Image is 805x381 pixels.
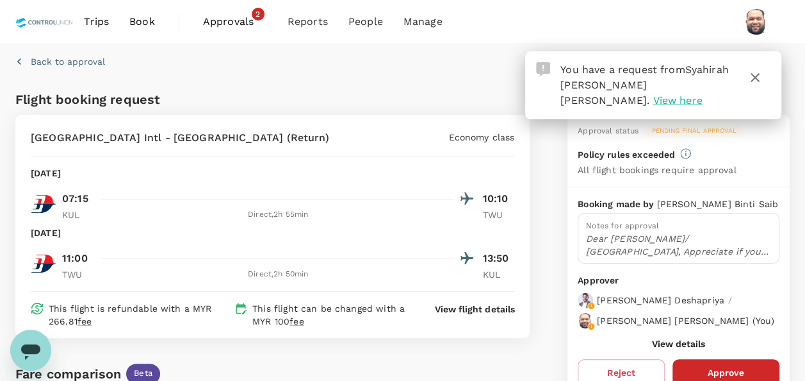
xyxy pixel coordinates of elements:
p: 07:15 [62,191,88,207]
div: Direct , 2h 50min [102,268,454,281]
p: [PERSON_NAME] Binti Saib [656,198,778,210]
span: Notes for approval [586,221,659,230]
img: Control Union Malaysia Sdn. Bhd. [15,8,74,36]
span: Approvals [203,14,267,30]
p: 11:00 [62,251,88,266]
p: Approver [578,274,779,287]
p: [DATE] [31,226,61,239]
img: Muhammad Hariz Bin Abdul Rahman [744,9,769,35]
p: [PERSON_NAME] [PERSON_NAME] ( You ) [597,314,774,327]
p: Policy rules exceeded [578,148,675,161]
iframe: Button to launch messaging window [10,330,51,371]
p: Economy class [448,131,514,144]
button: Back to approval [15,55,105,68]
span: Book [129,14,155,30]
span: Manage [403,14,443,30]
p: TWU [482,208,514,221]
img: avatar-67b4218f54620.jpeg [578,313,593,328]
button: View details [652,339,705,349]
span: fee [77,316,92,326]
p: KUL [62,208,94,221]
p: Dear [PERSON_NAME]/ [GEOGRAPHIC_DATA], Appreciate if you can review and advise on the flight opti... [586,232,771,258]
img: avatar-67a5bcb800f47.png [578,292,593,308]
div: Direct , 2h 55min [102,208,454,221]
img: MH [31,251,56,276]
img: Approval Request [536,62,550,76]
p: All flight bookings require approval [578,164,736,176]
p: [GEOGRAPHIC_DATA] Intl - [GEOGRAPHIC_DATA] (Return) [31,130,329,146]
span: Reports [288,14,328,30]
p: TWU [62,268,94,281]
p: [DATE] [31,167,61,180]
span: View here [653,94,702,106]
p: This flight can be changed with a MYR 100 [252,302,412,328]
div: Approval status [578,125,638,138]
p: / [728,294,732,307]
p: [PERSON_NAME] Deshapriya [597,294,724,307]
p: 13:50 [482,251,514,266]
p: Booking made by [578,198,656,210]
button: View flight details [435,303,514,316]
span: fee [289,316,304,326]
span: Beta [126,368,160,380]
span: You have a request from . [560,63,729,106]
span: 2 [252,8,264,21]
span: People [348,14,383,30]
p: This flight is refundable with a MYR 266.81 [49,302,229,328]
span: Syahirah [PERSON_NAME] [PERSON_NAME] [560,63,729,106]
span: Pending final approval [644,126,744,135]
img: MH [31,191,56,217]
p: 10:10 [482,191,514,207]
p: KUL [482,268,514,281]
h6: Flight booking request [15,89,270,110]
p: Back to approval [31,55,105,68]
span: Trips [84,14,109,30]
